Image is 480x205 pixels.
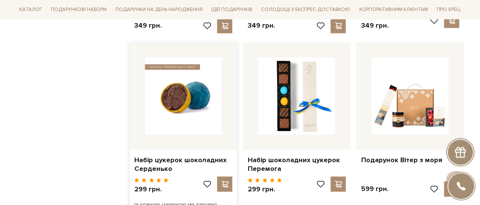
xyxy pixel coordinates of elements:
span: Ідеї подарунків [208,4,255,16]
a: Солодощі з експрес-доставкою [258,3,353,16]
p: 599 грн. [361,185,388,193]
span: Про Spell [433,4,464,16]
a: Корпоративним клієнтам [356,3,431,16]
span: Подарункові набори [48,4,110,16]
img: Набір цукерок шоколадних Серденько [145,58,222,135]
p: 349 грн. [361,21,395,30]
a: Набір цукерок шоколадних Серденько [134,156,233,174]
p: 299 грн. [134,185,169,194]
a: Подарунок Вітер з моря [361,156,459,164]
span: Подарунки на День народження [112,4,206,16]
p: 349 грн. [247,21,275,30]
a: Набір шоколадних цукерок Перемога [247,156,346,174]
p: 299 грн. [247,185,282,194]
span: Каталог [16,4,45,16]
p: 349 грн. [134,21,162,30]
